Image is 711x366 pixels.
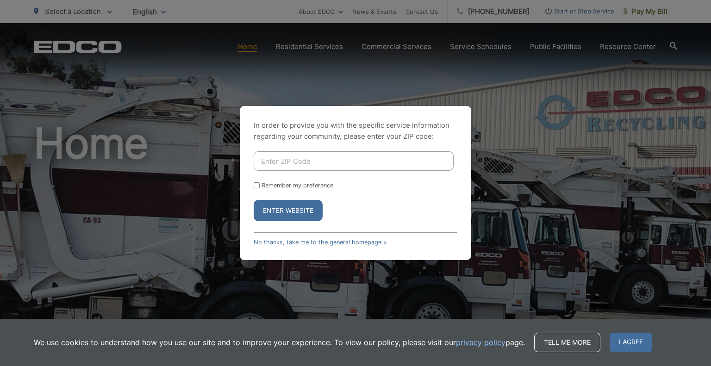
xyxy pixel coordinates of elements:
p: In order to provide you with the specific service information regarding your community, please en... [254,120,457,142]
p: We use cookies to understand how you use our site and to improve your experience. To view our pol... [34,337,525,348]
span: I agree [610,333,652,352]
input: Enter ZIP Code [254,151,454,171]
label: Remember my preference [262,182,333,189]
a: No thanks, take me to the general homepage > [254,239,387,246]
button: Enter Website [254,200,323,221]
a: privacy policy [456,337,505,348]
a: Tell me more [534,333,600,352]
